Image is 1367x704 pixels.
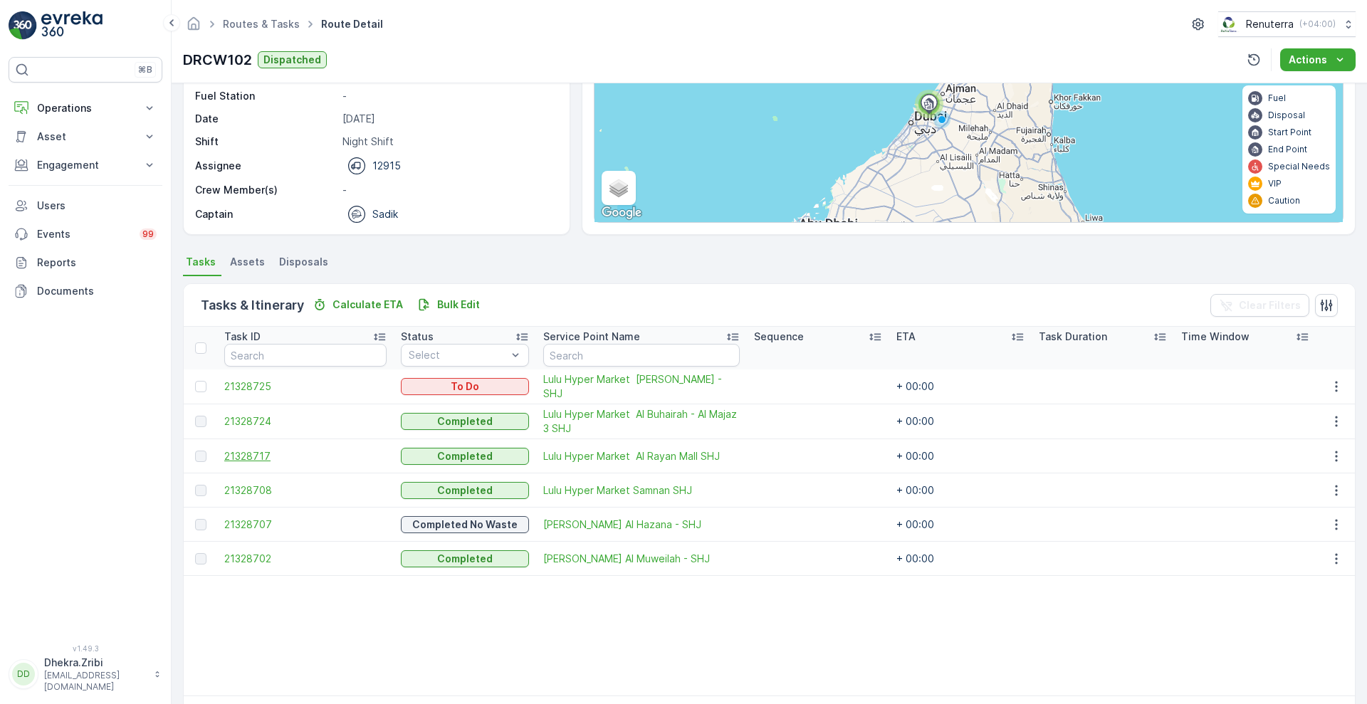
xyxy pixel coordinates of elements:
[1218,11,1356,37] button: Renuterra(+04:00)
[186,255,216,269] span: Tasks
[9,220,162,248] a: Events99
[195,519,206,530] div: Toggle Row Selected
[889,439,1032,473] td: + 00:00
[9,644,162,653] span: v 1.49.3
[224,379,387,394] a: 21328725
[437,552,493,566] p: Completed
[889,508,1032,542] td: + 00:00
[1289,53,1327,67] p: Actions
[44,656,147,670] p: Dhekra.Zribi
[412,518,518,532] p: Completed No Waste
[401,550,529,567] button: Completed
[342,89,555,103] p: -
[437,414,493,429] p: Completed
[889,542,1032,576] td: + 00:00
[889,473,1032,508] td: + 00:00
[401,413,529,430] button: Completed
[230,255,265,269] span: Assets
[401,516,529,533] button: Completed No Waste
[409,348,507,362] p: Select
[195,485,206,496] div: Toggle Row Selected
[195,381,206,392] div: Toggle Row Selected
[598,204,645,222] img: Google
[1268,161,1330,172] p: Special Needs
[224,518,387,532] a: 21328707
[37,158,134,172] p: Engagement
[543,483,740,498] a: Lulu Hyper Market Samnan SHJ
[1268,178,1282,189] p: VIP
[543,552,740,566] span: [PERSON_NAME] Al Muweilah - SHJ
[224,344,387,367] input: Search
[195,112,337,126] p: Date
[342,112,555,126] p: [DATE]
[543,372,740,401] span: Lulu Hyper Market [PERSON_NAME] - SHJ
[279,255,328,269] span: Disposals
[224,414,387,429] span: 21328724
[332,298,403,312] p: Calculate ETA
[9,248,162,277] a: Reports
[307,296,409,313] button: Calculate ETA
[224,483,387,498] a: 21328708
[1268,144,1307,155] p: End Point
[9,151,162,179] button: Engagement
[437,449,493,463] p: Completed
[372,159,401,173] p: 12915
[754,330,804,344] p: Sequence
[342,135,555,149] p: Night Shift
[1239,298,1301,312] p: Clear Filters
[195,183,337,197] p: Crew Member(s)
[9,122,162,151] button: Asset
[401,378,529,395] button: To Do
[543,449,740,463] a: Lulu Hyper Market Al Rayan Mall SHJ
[1039,330,1107,344] p: Task Duration
[1268,195,1300,206] p: Caution
[37,256,157,270] p: Reports
[41,11,103,40] img: logo_light-DOdMpM7g.png
[401,448,529,465] button: Completed
[543,552,740,566] a: Lulu Hypermarket Al Muweilah - SHJ
[9,656,162,693] button: DDDhekra.Zribi[EMAIL_ADDRESS][DOMAIN_NAME]
[195,159,241,173] p: Assignee
[915,90,943,118] div: 6
[1299,19,1336,30] p: ( +04:00 )
[451,379,479,394] p: To Do
[889,404,1032,439] td: + 00:00
[1181,330,1250,344] p: Time Window
[543,518,740,532] span: [PERSON_NAME] Al Hazana - SHJ
[195,416,206,427] div: Toggle Row Selected
[138,64,152,75] p: ⌘B
[44,670,147,693] p: [EMAIL_ADDRESS][DOMAIN_NAME]
[37,199,157,213] p: Users
[401,330,434,344] p: Status
[37,130,134,144] p: Asset
[37,101,134,115] p: Operations
[372,207,398,221] p: Sadik
[342,183,555,197] p: -
[224,552,387,566] a: 21328702
[186,21,201,33] a: Homepage
[224,449,387,463] a: 21328717
[195,207,233,221] p: Captain
[543,518,740,532] a: Lulu Hypermarket Al Hazana - SHJ
[437,298,480,312] p: Bulk Edit
[598,204,645,222] a: Open this area in Google Maps (opens a new window)
[9,11,37,40] img: logo
[543,330,640,344] p: Service Point Name
[263,53,321,67] p: Dispatched
[1268,127,1311,138] p: Start Point
[1280,48,1356,71] button: Actions
[318,17,386,31] span: Route Detail
[412,296,486,313] button: Bulk Edit
[195,451,206,462] div: Toggle Row Selected
[195,553,206,564] div: Toggle Row Selected
[183,49,252,70] p: DRCW102
[195,135,337,149] p: Shift
[1218,16,1240,32] img: Screenshot_2024-07-26_at_13.33.01.png
[889,369,1032,404] td: + 00:00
